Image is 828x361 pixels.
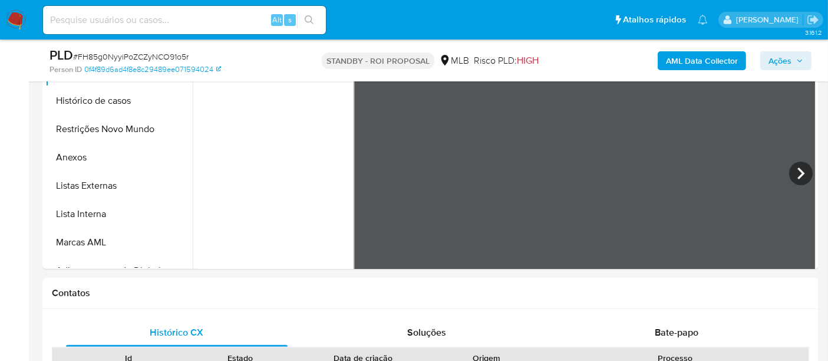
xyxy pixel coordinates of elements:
button: Histórico de casos [45,87,193,115]
button: Lista Interna [45,200,193,228]
button: Restrições Novo Mundo [45,115,193,143]
input: Pesquise usuários ou casos... [43,12,326,28]
span: Bate-papo [655,326,698,339]
span: Atalhos rápidos [623,14,686,26]
b: PLD [50,45,73,64]
button: Anexos [45,143,193,172]
p: STANDBY - ROI PROPOSAL [322,52,434,69]
p: erico.trevizan@mercadopago.com.br [736,14,803,25]
span: HIGH [517,54,539,67]
h1: Contatos [52,287,809,299]
button: AML Data Collector [658,51,746,70]
a: Sair [807,14,819,26]
button: Marcas AML [45,228,193,257]
a: 0f4f89d6ad4f8e8c29489ee071594024 [84,64,221,75]
span: # FH85g0NyyiPoZCZyNCO91o5r [73,51,189,63]
span: 3.161.2 [805,28,822,37]
button: Adiantamentos de Dinheiro [45,257,193,285]
button: search-icon [297,12,321,28]
span: Alt [272,14,282,25]
span: s [288,14,292,25]
span: Histórico CX [150,326,204,339]
b: AML Data Collector [666,51,738,70]
button: Ações [760,51,811,70]
span: Ações [768,51,791,70]
b: Person ID [50,64,82,75]
span: Soluções [407,326,446,339]
div: MLB [439,54,469,67]
span: Risco PLD: [474,54,539,67]
a: Notificações [698,15,708,25]
button: Listas Externas [45,172,193,200]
